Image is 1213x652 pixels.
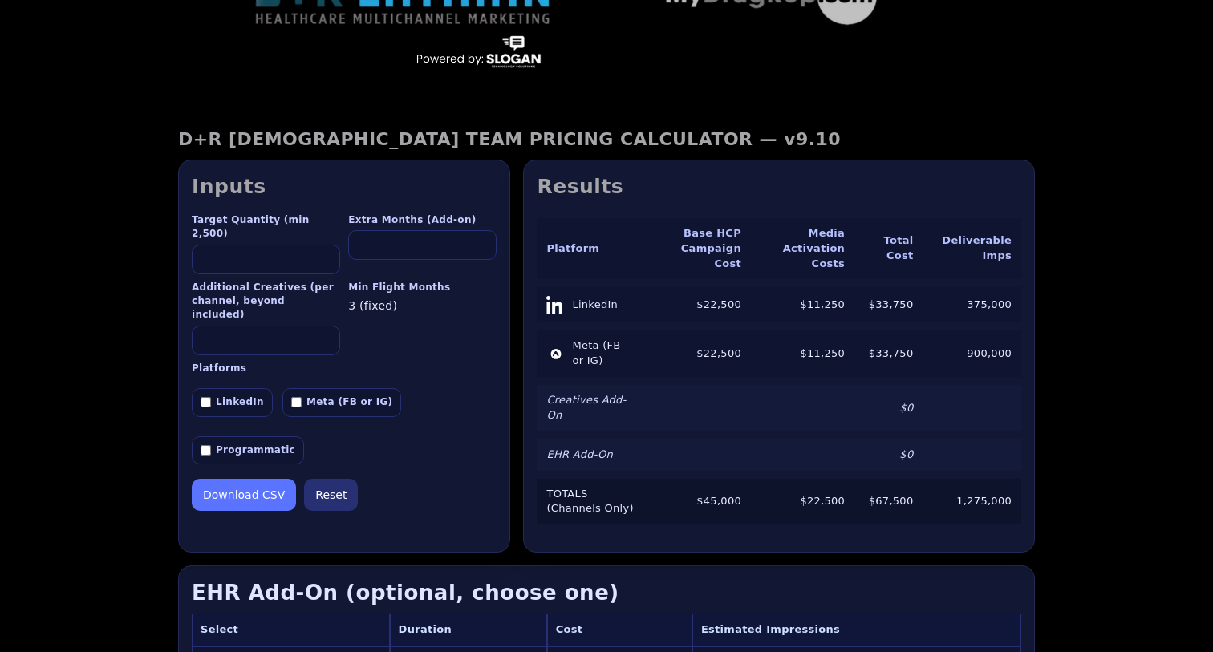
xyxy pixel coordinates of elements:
[201,445,211,456] input: Programmatic
[751,218,854,280] th: Media Activation Costs
[192,281,340,322] label: Additional Creatives (per channel, beyond included)
[923,218,1021,280] th: Deliverable Imps
[692,614,1021,646] th: Estimated Impressions
[291,397,302,407] input: Meta (FB or IG)
[854,218,923,280] th: Total Cost
[304,479,358,511] button: Reset
[192,213,340,241] label: Target Quantity (min 2,500)
[645,330,751,377] td: $22,500
[537,173,1021,200] h2: Results
[201,397,211,407] input: LinkedIn
[537,218,644,280] th: Platform
[751,479,854,525] td: $22,500
[645,218,751,280] th: Base HCP Campaign Cost
[854,287,923,322] td: $33,750
[178,128,1035,150] h1: D+R [DEMOGRAPHIC_DATA] TEAM PRICING CALCULATOR — v9.10
[192,479,296,511] button: Download CSV
[645,479,751,525] td: $45,000
[854,439,923,471] td: $0
[645,287,751,322] td: $22,500
[854,385,923,431] td: $0
[572,298,618,313] span: LinkedIn
[537,385,644,431] td: Creatives Add-On
[348,213,497,227] label: Extra Months (Add-on)
[192,362,497,375] label: Platforms
[923,479,1021,525] td: 1,275,000
[537,439,644,471] td: EHR Add-On
[192,173,497,200] h2: Inputs
[751,287,854,322] td: $11,250
[192,388,273,416] label: LinkedIn
[854,330,923,377] td: $33,750
[192,614,390,646] th: Select
[390,614,547,646] th: Duration
[348,281,497,294] label: Min Flight Months
[282,388,401,416] label: Meta (FB or IG)
[348,298,497,314] div: 3 (fixed)
[547,614,692,646] th: Cost
[854,479,923,525] td: $67,500
[923,330,1021,377] td: 900,000
[923,287,1021,322] td: 375,000
[192,436,304,464] label: Programmatic
[751,330,854,377] td: $11,250
[537,479,644,525] td: TOTALS (Channels Only)
[192,579,1021,607] h3: EHR Add-On (optional, choose one)
[572,338,635,369] span: Meta (FB or IG)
